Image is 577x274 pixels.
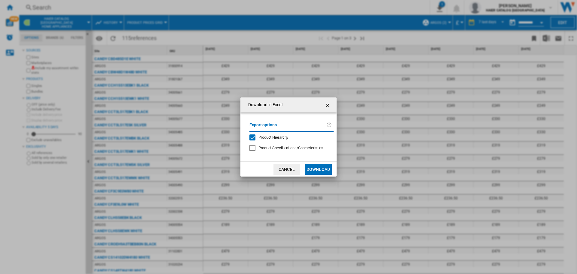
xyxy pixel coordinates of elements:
md-dialog: Download in ... [240,97,337,177]
ng-md-icon: getI18NText('BUTTONS.CLOSE_DIALOG') [325,102,332,109]
button: Cancel [273,164,300,175]
label: Export options [249,122,326,133]
button: getI18NText('BUTTONS.CLOSE_DIALOG') [322,99,334,111]
button: Download [305,164,332,175]
md-checkbox: Product Hierarchy [249,135,329,140]
span: Product Specifications/Characteristics [258,146,323,150]
span: Product Hierarchy [258,135,288,140]
div: Only applies to Category View [258,145,323,151]
h4: Download in Excel [245,102,282,108]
